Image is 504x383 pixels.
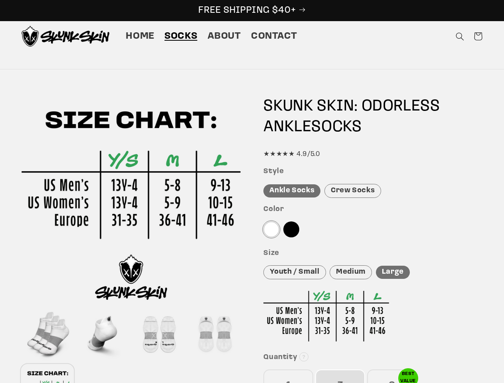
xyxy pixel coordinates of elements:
[263,167,482,176] h3: Style
[208,30,241,43] span: About
[263,184,320,197] div: Ankle Socks
[202,25,246,47] a: About
[263,119,311,135] span: ANKLE
[324,184,381,198] div: Crew Socks
[126,30,154,43] span: Home
[263,148,482,160] div: ★★★★★ 4.9/5.0
[263,249,482,258] h3: Size
[160,25,202,47] a: Socks
[8,4,496,17] p: FREE SHIPPING $40+
[263,353,482,362] h3: Quantity
[263,205,482,214] h3: Color
[263,291,389,342] img: Sizing Chart
[22,26,109,47] img: Skunk Skin Anti-Odor Socks.
[263,265,326,279] div: Youth / Small
[251,30,297,43] span: Contact
[451,27,469,45] summary: Search
[263,96,482,138] h1: SKUNK SKIN: ODORLESS SOCKS
[330,265,372,279] div: Medium
[164,30,197,43] span: Socks
[376,266,410,279] div: Large
[121,25,160,47] a: Home
[246,25,302,47] a: Contact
